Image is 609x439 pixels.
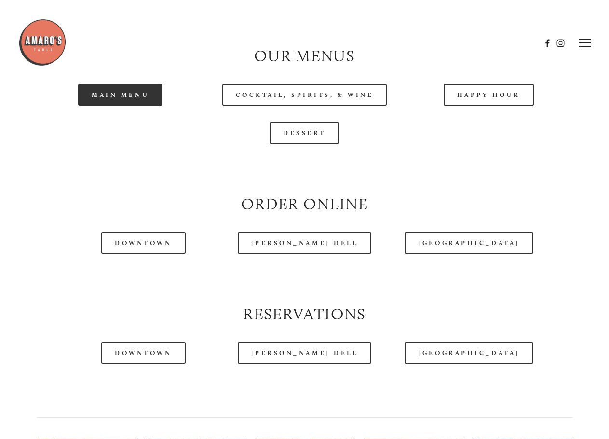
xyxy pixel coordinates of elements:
a: Dessert [270,122,339,144]
img: Amaro's Table [18,18,67,67]
a: [PERSON_NAME] Dell [238,342,372,364]
h2: Order Online [37,193,572,216]
a: Cocktail, Spirits, & Wine [222,84,387,106]
h2: Reservations [37,303,572,326]
a: [GEOGRAPHIC_DATA] [405,232,533,254]
a: Downtown [101,232,185,254]
a: Downtown [101,342,185,364]
a: Main Menu [78,84,162,106]
a: [PERSON_NAME] Dell [238,232,372,254]
a: Happy Hour [444,84,534,106]
a: [GEOGRAPHIC_DATA] [405,342,533,364]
